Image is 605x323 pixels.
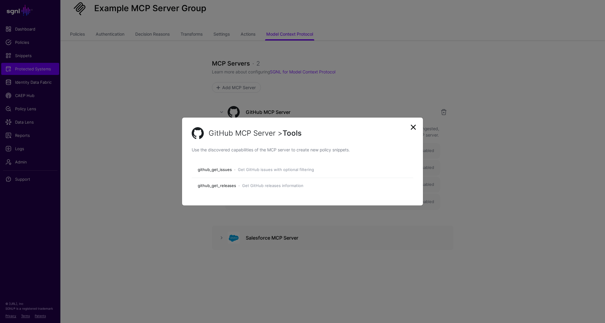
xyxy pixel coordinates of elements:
img: svg+xml;base64,PHN2ZyB3aWR0aD0iMTAyNCIgaGVpZ2h0PSIxMDI0IiB2aWV3Qm94PSIwIDAgMTAyNCAxMDI0IiBmaWxsPS... [192,127,204,139]
span: Get GitHub issues with optional filtering [238,167,314,172]
span: Tools [283,129,302,137]
p: github_get_releases [198,183,393,189]
span: GitHub MCP Server > [209,129,283,137]
p: Use the discovered capabilities of the MCP server to create new policy snippets. [192,147,413,153]
span: Get GitHub releases information [242,183,303,188]
span: · [236,183,242,188]
span: · [232,167,238,172]
p: github_get_issues [198,167,393,173]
